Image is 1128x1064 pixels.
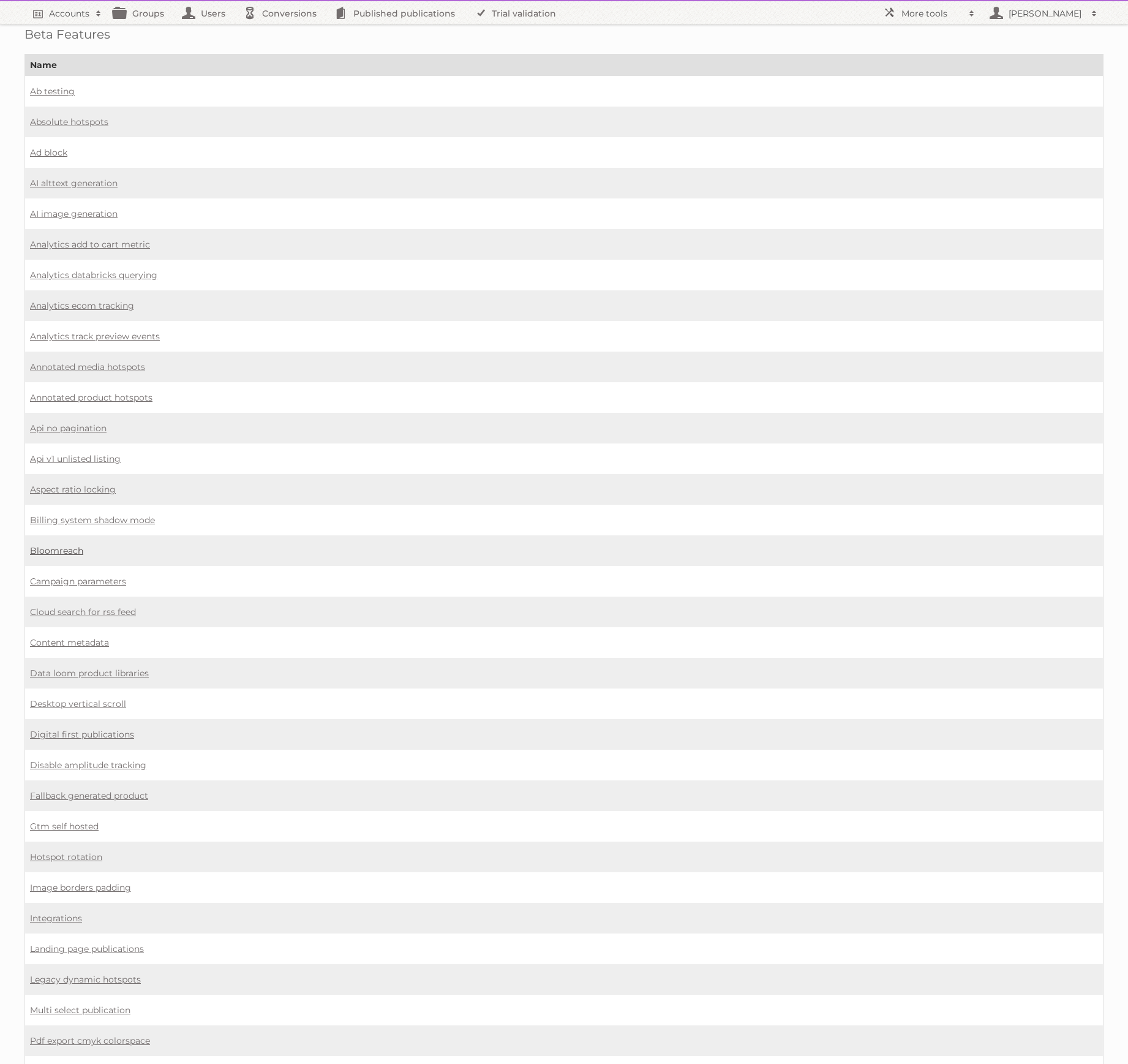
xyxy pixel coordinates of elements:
[30,239,150,250] a: Analytics add to cart metric
[30,760,146,771] a: Disable amplitude tracking
[901,7,963,20] h2: More tools
[30,423,107,434] a: Api no pagination
[24,1,108,25] a: Accounts
[30,545,83,556] a: Bloomreach
[467,1,568,25] a: Trial validation
[30,913,82,924] a: Integrations
[30,943,144,954] a: Landing page publications
[30,637,109,648] a: Content metadata
[25,55,1104,76] th: Name
[30,882,131,893] a: Image borders padding
[238,1,329,25] a: Conversions
[30,453,121,464] a: Api v1 unlisted listing
[30,392,152,403] a: Annotated product hotspots
[329,1,467,25] a: Published publications
[30,790,148,801] a: Fallback generated product
[30,821,99,832] a: Gtm self hosted
[30,208,118,219] a: AI image generation
[30,116,108,127] a: Absolute hotspots
[30,1035,150,1046] a: Pdf export cmyk colorspace
[30,270,157,281] a: Analytics databricks querying
[30,974,141,985] a: Legacy dynamic hotspots
[877,1,981,25] a: More tools
[30,576,126,587] a: Campaign parameters
[30,1005,130,1016] a: Multi select publication
[30,147,67,158] a: Ad block
[30,851,102,862] a: Hotspot rotation
[1006,7,1085,20] h2: [PERSON_NAME]
[49,7,89,20] h2: Accounts
[30,668,149,679] a: Data loom product libraries
[30,300,134,311] a: Analytics ecom tracking
[30,606,136,617] a: Cloud search for rss feed
[176,1,238,25] a: Users
[30,331,160,342] a: Analytics track preview events
[30,729,134,740] a: Digital first publications
[30,515,155,526] a: Billing system shadow mode
[24,27,1104,42] h1: Beta Features
[30,86,75,97] a: Ab testing
[981,1,1104,25] a: [PERSON_NAME]
[30,178,118,189] a: AI alttext generation
[30,484,116,495] a: Aspect ratio locking
[30,361,145,372] a: Annotated media hotspots
[30,698,126,709] a: Desktop vertical scroll
[108,1,176,25] a: Groups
